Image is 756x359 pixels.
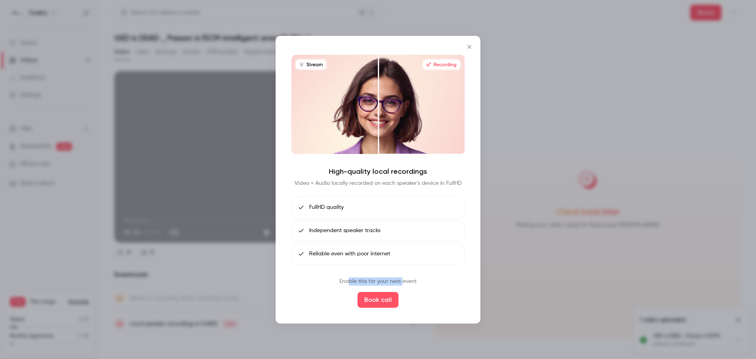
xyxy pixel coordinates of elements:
[339,277,417,286] p: Enable this for your next event
[309,227,380,235] span: Independent speaker tracks
[358,292,398,308] button: Book call
[309,203,344,212] span: FullHD quality
[461,39,477,54] button: Close
[295,179,462,187] p: Video + Audio locally recorded on each speaker's device in FullHD
[309,250,390,258] span: Reliable even with poor internet
[329,167,427,176] h4: High-quality local recordings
